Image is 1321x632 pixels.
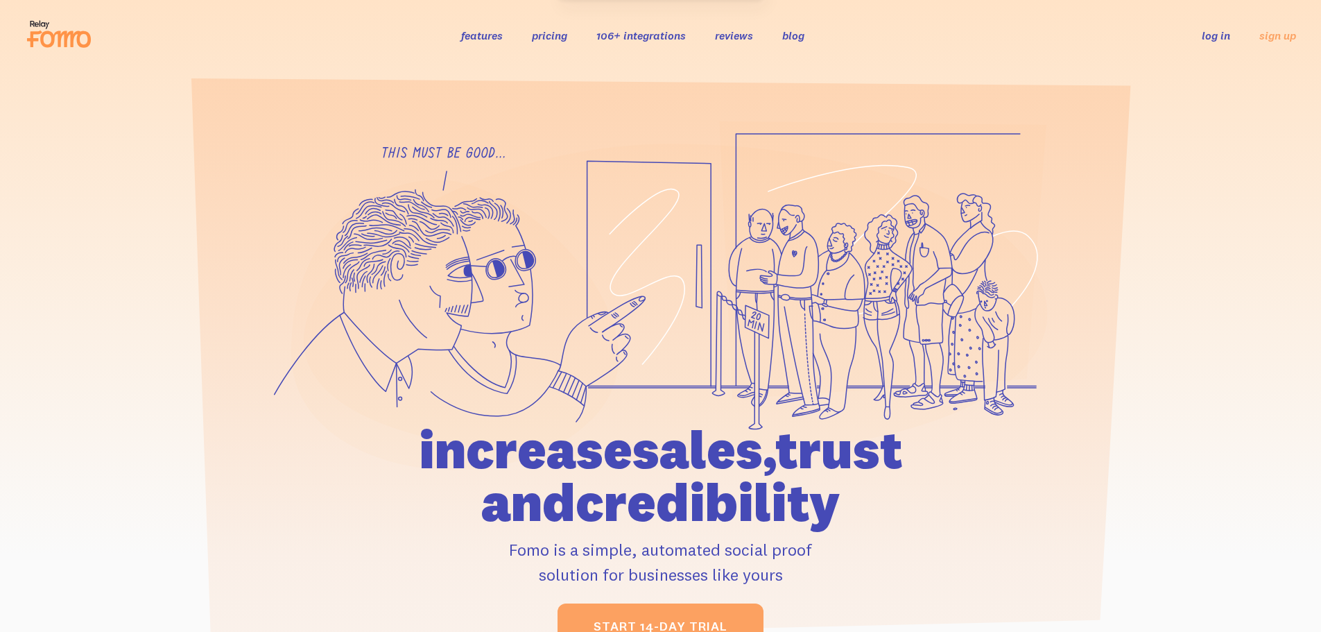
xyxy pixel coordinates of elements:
a: log in [1202,28,1230,42]
a: reviews [715,28,753,42]
a: 106+ integrations [596,28,686,42]
a: blog [782,28,804,42]
a: features [461,28,503,42]
a: pricing [532,28,567,42]
a: sign up [1259,28,1296,43]
p: Fomo is a simple, automated social proof solution for businesses like yours [340,537,982,587]
h1: increase sales, trust and credibility [340,423,982,529]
